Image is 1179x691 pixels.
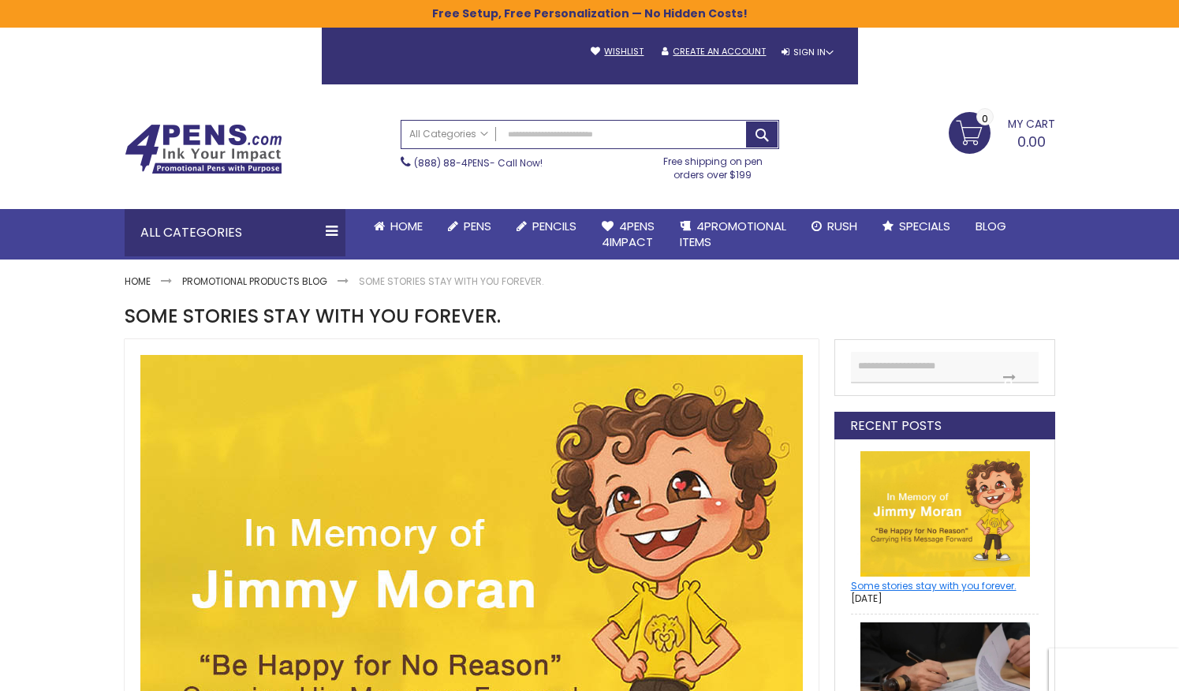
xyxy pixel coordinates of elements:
a: (888) 88-4PENS [414,156,490,170]
a: Create an Account [662,46,766,58]
span: - Call Now! [414,156,543,170]
a: Pens [435,209,504,244]
a: 4PROMOTIONALITEMS [667,209,799,260]
span: 0 [982,111,988,126]
strong: Recent Posts [850,417,942,435]
a: 0.00 0 [949,112,1055,151]
span: Rush [827,218,857,234]
a: 4Pens4impact [589,209,667,260]
div: All Categories [125,209,345,256]
span: Pencils [532,218,576,234]
a: Specials [870,209,963,244]
img: Some stories stay with you forever. [851,451,1039,577]
a: Pencils [504,209,589,244]
span: Specials [899,218,950,234]
span: All Categories [409,128,488,140]
span: Blog [976,218,1006,234]
span: Some stories stay with you forever. [125,303,501,329]
a: Home [361,209,435,244]
span: 4Pens 4impact [602,218,655,250]
a: Home [125,275,151,288]
a: All Categories [401,121,496,147]
span: 0.00 [1017,132,1046,151]
a: Promotional Products Blog [182,275,327,288]
a: Some stories stay with you forever. [851,579,1017,592]
div: Sign In [782,47,834,58]
strong: Some stories stay with you forever. [359,275,544,288]
div: Free shipping on pen orders over $199 [647,149,779,181]
a: Wishlist [591,46,644,58]
iframe: Reseñas de Clientes en Google [1049,648,1179,691]
a: Rush [799,209,870,244]
span: Pens [464,218,491,234]
span: Home [390,218,423,234]
span: [DATE] [851,592,882,605]
a: Blog [963,209,1019,244]
img: 4Pens Custom Pens and Promotional Products [125,124,282,174]
span: 4PROMOTIONAL ITEMS [680,218,786,250]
